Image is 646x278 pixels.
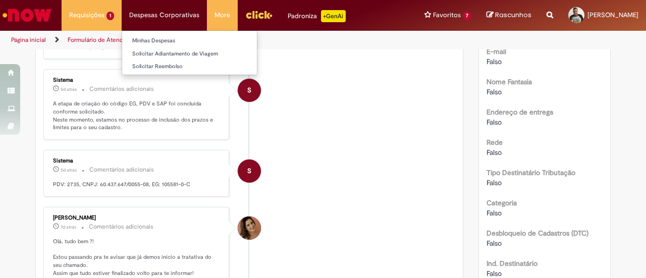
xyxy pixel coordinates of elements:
[122,30,257,75] ul: Despesas Corporativas
[487,198,517,207] b: Categoria
[53,181,221,189] p: PDV: 2735, CNPJ: 60.437.647/0055-08, EG: 105581-0-C
[487,148,502,157] span: Falso
[238,159,261,183] div: System
[11,36,46,44] a: Página inicial
[487,11,531,20] a: Rascunhos
[487,168,575,177] b: Tipo Destinatário Tributação
[238,79,261,102] div: System
[487,77,532,86] b: Nome Fantasia
[61,167,77,173] time: 25/09/2025 08:06:06
[61,86,77,92] span: 5d atrás
[238,216,261,240] div: Emiliane Dias De Souza
[487,57,502,66] span: Falso
[53,215,221,221] div: [PERSON_NAME]
[487,107,553,117] b: Endereço de entrega
[61,224,76,230] span: 7d atrás
[487,259,537,268] b: Ind. Destinatário
[495,10,531,20] span: Rascunhos
[89,223,153,231] small: Comentários adicionais
[487,229,588,238] b: Desbloqueio de Cadastros (DTC)
[129,10,199,20] span: Despesas Corporativas
[68,36,142,44] a: Formulário de Atendimento
[61,224,76,230] time: 22/09/2025 14:22:13
[245,7,273,22] img: click_logo_yellow_360x200.png
[288,10,346,22] div: Padroniza
[122,61,257,72] a: Solicitar Reembolso
[587,11,638,19] span: [PERSON_NAME]
[53,100,221,132] p: A etapa de criação do código EG, PDV e SAP foi concluída conforme solicitado. Neste momento, esta...
[106,12,114,20] span: 1
[8,31,423,49] ul: Trilhas de página
[487,178,502,187] span: Falso
[122,35,257,46] a: Minhas Despesas
[487,239,502,248] span: Falso
[463,12,471,20] span: 7
[53,77,221,83] div: Sistema
[247,159,251,183] span: S
[214,10,230,20] span: More
[61,86,77,92] time: 25/09/2025 08:06:06
[122,48,257,60] a: Solicitar Adiantamento de Viagem
[89,85,154,93] small: Comentários adicionais
[433,10,461,20] span: Favoritos
[487,118,502,127] span: Falso
[53,158,221,164] div: Sistema
[69,10,104,20] span: Requisições
[321,10,346,22] p: +GenAi
[487,47,506,56] b: E-mail
[487,138,503,147] b: Rede
[61,167,77,173] span: 5d atrás
[247,78,251,102] span: S
[487,87,502,96] span: Falso
[487,208,502,217] span: Falso
[1,5,53,25] img: ServiceNow
[89,165,154,174] small: Comentários adicionais
[487,269,502,278] span: Falso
